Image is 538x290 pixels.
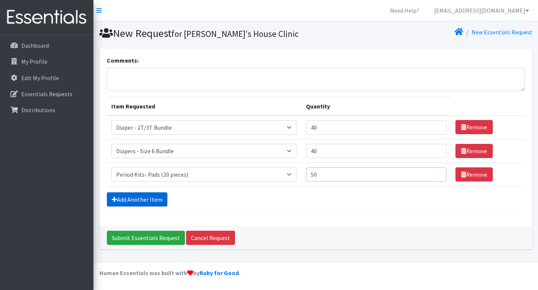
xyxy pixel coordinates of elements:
th: Quantity [302,97,451,116]
a: Ruby for Good [200,269,239,277]
img: HumanEssentials [3,5,90,30]
a: Essentials Requests [3,86,90,101]
p: Essentials Requests [21,90,72,98]
a: Cancel Request [186,231,235,245]
a: My Profile [3,54,90,69]
th: Item Requested [107,97,302,116]
a: New Essentials Request [471,28,532,36]
a: Distributions [3,103,90,117]
label: Comments: [107,56,139,65]
h1: New Request [99,27,313,40]
small: for [PERSON_NAME]'s House Clinic [171,28,299,39]
a: Need Help? [384,3,425,18]
a: Remove [455,144,493,158]
p: Dashboard [21,42,49,49]
p: Edit My Profile [21,74,59,82]
p: Distributions [21,106,55,114]
a: Remove [455,120,493,134]
a: Remove [455,167,493,182]
a: Dashboard [3,38,90,53]
a: Edit My Profile [3,70,90,85]
a: Add Another Item [107,192,167,207]
input: Submit Essentials Request [107,231,185,245]
a: [EMAIL_ADDRESS][DOMAIN_NAME] [428,3,535,18]
p: My Profile [21,58,47,65]
strong: Human Essentials was built with by . [99,269,240,277]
